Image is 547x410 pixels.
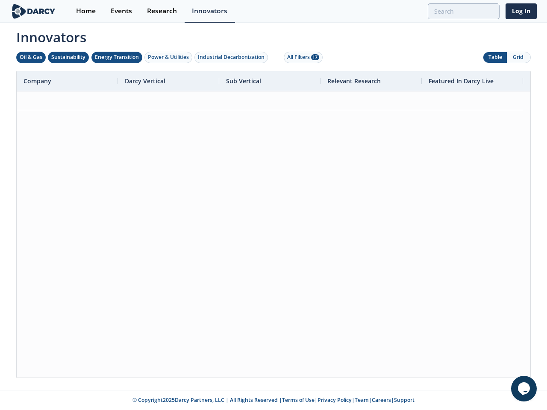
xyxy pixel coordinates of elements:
div: Home [76,8,96,15]
button: Industrial Decarbonization [194,52,268,63]
div: Industrial Decarbonization [198,53,265,61]
a: Careers [372,396,391,404]
button: Sustainability [48,52,89,63]
a: Privacy Policy [318,396,352,404]
a: Log In [506,3,537,19]
button: Grid [507,52,530,63]
iframe: chat widget [511,376,538,401]
span: Darcy Vertical [125,77,165,85]
div: Sustainability [51,53,85,61]
a: Support [394,396,415,404]
button: Energy Transition [91,52,142,63]
div: Power & Utilities [148,53,189,61]
button: All Filters 17 [284,52,323,63]
span: Sub Vertical [226,77,261,85]
span: Featured In Darcy Live [429,77,494,85]
div: All Filters [287,53,319,61]
img: logo-wide.svg [10,4,57,19]
div: Energy Transition [95,53,139,61]
button: Table [483,52,507,63]
p: © Copyright 2025 Darcy Partners, LLC | All Rights Reserved | | | | | [12,396,535,404]
a: Team [355,396,369,404]
div: Oil & Gas [20,53,42,61]
span: Company [24,77,51,85]
span: Relevant Research [327,77,381,85]
div: Events [111,8,132,15]
span: 17 [311,54,319,60]
div: Innovators [192,8,227,15]
span: Innovators [10,24,537,47]
button: Power & Utilities [144,52,192,63]
button: Oil & Gas [16,52,46,63]
a: Terms of Use [282,396,315,404]
div: Research [147,8,177,15]
input: Advanced Search [428,3,500,19]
